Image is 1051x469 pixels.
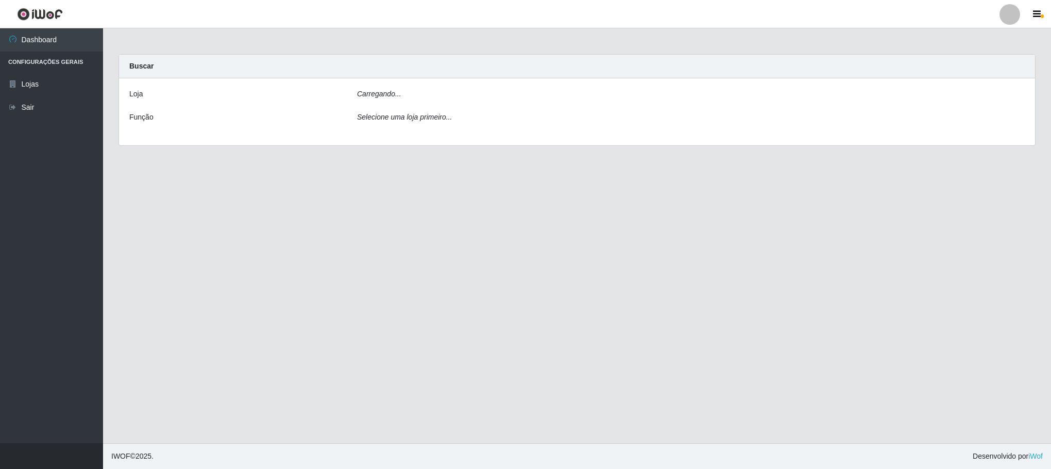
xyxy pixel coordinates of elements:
[1028,452,1043,460] a: iWof
[129,89,143,99] label: Loja
[129,62,154,70] strong: Buscar
[357,90,401,98] i: Carregando...
[111,452,130,460] span: IWOF
[357,113,452,121] i: Selecione uma loja primeiro...
[973,451,1043,462] span: Desenvolvido por
[129,112,154,123] label: Função
[17,8,63,21] img: CoreUI Logo
[111,451,154,462] span: © 2025 .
